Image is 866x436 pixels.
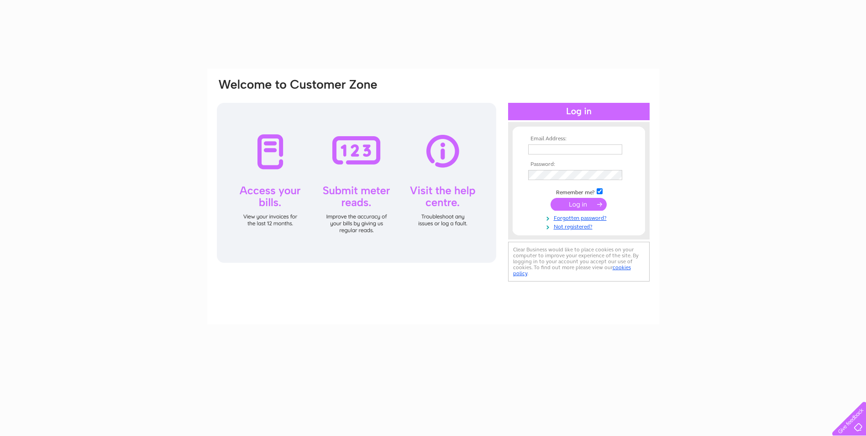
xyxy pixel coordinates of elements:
[513,264,631,276] a: cookies policy
[528,222,632,230] a: Not registered?
[551,198,607,211] input: Submit
[526,187,632,196] td: Remember me?
[508,242,650,282] div: Clear Business would like to place cookies on your computer to improve your experience of the sit...
[526,161,632,168] th: Password:
[526,136,632,142] th: Email Address:
[528,213,632,222] a: Forgotten password?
